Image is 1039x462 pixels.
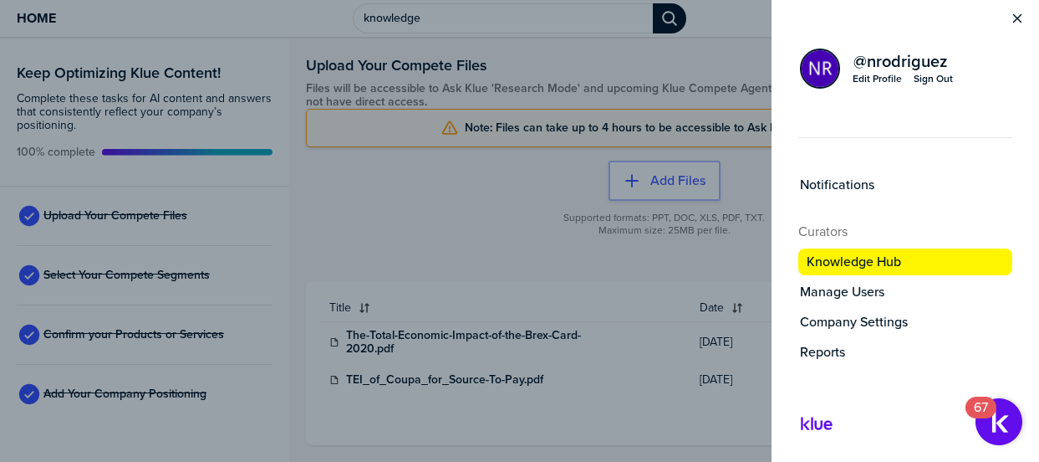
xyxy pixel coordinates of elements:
a: @nrodriguez [852,51,954,71]
a: Manage Users [798,282,1012,302]
a: Notifications [798,175,1012,195]
label: Knowledge Hub [807,254,901,270]
a: Edit Profile [852,71,903,86]
button: Knowledge Hub [798,249,1012,275]
label: Company Settings [800,314,908,331]
span: @ nrodriguez [853,53,948,69]
button: Reports [798,342,1012,362]
div: Nathan Rodriguez [800,49,840,89]
button: Sign Out [913,71,954,86]
div: Edit Profile [853,72,902,85]
img: e27295a11cbeda2273d407dbd81da4be-sml.png [802,50,838,87]
label: Notifications [800,177,874,193]
div: 67 [974,408,988,429]
label: Reports [800,344,845,361]
label: Manage Users [800,284,884,300]
div: Sign Out [914,72,953,85]
a: Company Settings [798,312,1012,332]
h4: Curators [798,222,1012,242]
button: Open Resource Center, 67 new notifications [975,398,1022,445]
button: Close Menu [1009,10,1026,27]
